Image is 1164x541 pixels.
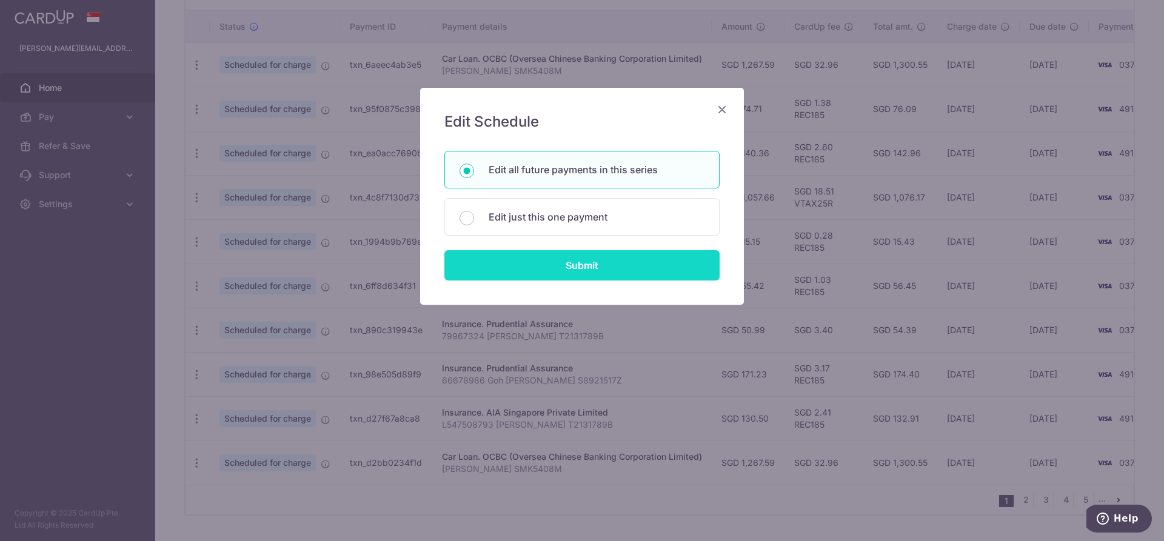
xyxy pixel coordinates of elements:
[1086,505,1152,535] iframe: Opens a widget where you can find more information
[715,102,729,117] button: Close
[444,250,720,280] input: Submit
[489,162,704,177] p: Edit all future payments in this series
[489,210,704,224] p: Edit just this one payment
[444,112,720,131] h5: Edit Schedule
